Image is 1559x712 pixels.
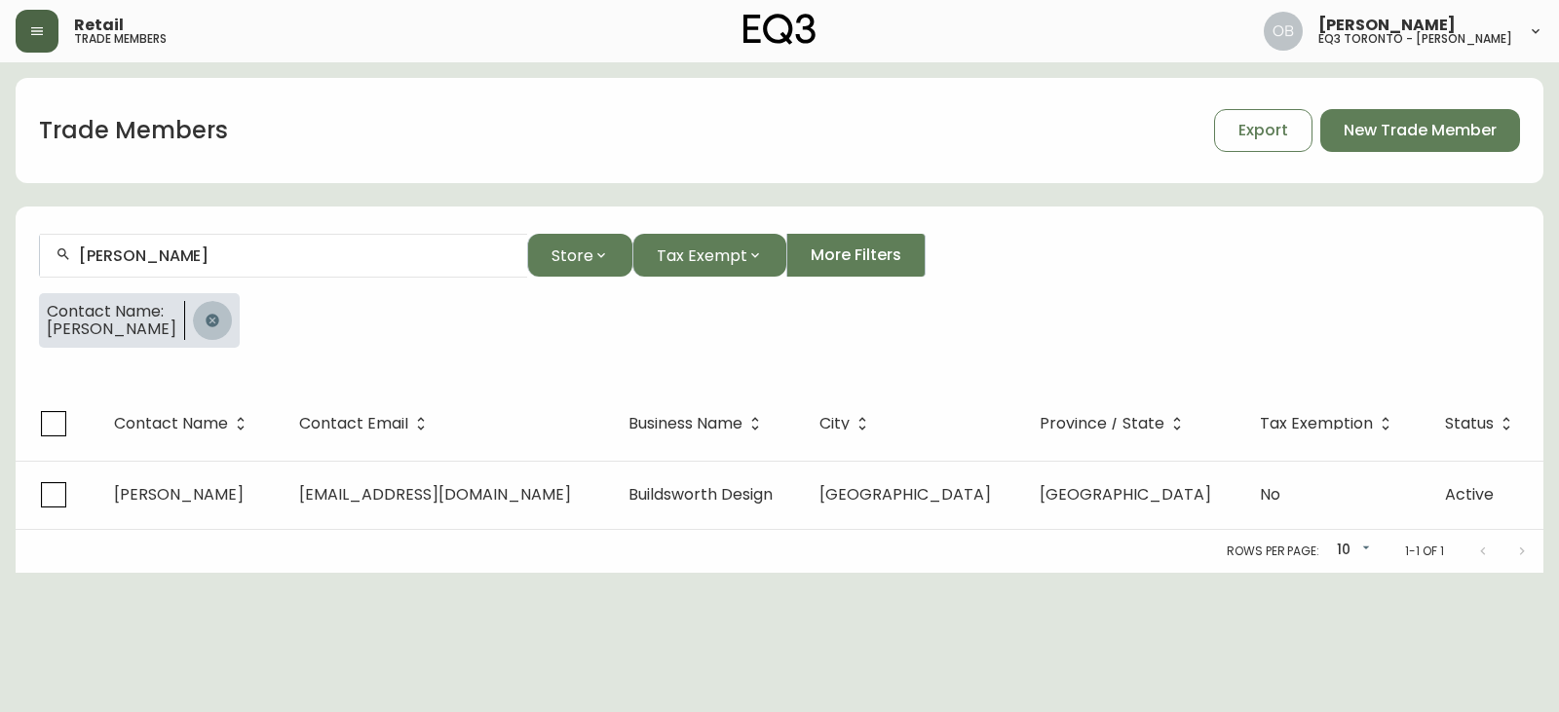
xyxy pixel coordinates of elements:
[1214,109,1312,152] button: Export
[299,418,408,430] span: Contact Email
[628,415,768,432] span: Business Name
[1318,18,1456,33] span: [PERSON_NAME]
[1040,418,1164,430] span: Province / State
[47,303,176,320] span: Contact Name:
[1327,535,1374,567] div: 10
[819,415,875,432] span: City
[1445,418,1494,430] span: Status
[299,415,434,432] span: Contact Email
[47,320,176,338] span: [PERSON_NAME]
[1445,415,1519,432] span: Status
[1260,418,1373,430] span: Tax Exemption
[1405,543,1444,560] p: 1-1 of 1
[114,415,253,432] span: Contact Name
[819,418,850,430] span: City
[1318,33,1512,45] h5: eq3 toronto - [PERSON_NAME]
[527,234,632,277] button: Store
[1260,415,1398,432] span: Tax Exemption
[114,418,228,430] span: Contact Name
[551,244,593,268] span: Store
[39,114,228,147] h1: Trade Members
[74,18,124,33] span: Retail
[1040,483,1211,506] span: [GEOGRAPHIC_DATA]
[1238,120,1288,141] span: Export
[819,483,991,506] span: [GEOGRAPHIC_DATA]
[632,234,786,277] button: Tax Exempt
[1260,483,1280,506] span: No
[786,234,926,277] button: More Filters
[811,244,901,266] span: More Filters
[1320,109,1520,152] button: New Trade Member
[1344,120,1497,141] span: New Trade Member
[79,246,512,265] input: Search
[114,483,244,506] span: [PERSON_NAME]
[743,14,816,45] img: logo
[299,483,571,506] span: [EMAIL_ADDRESS][DOMAIN_NAME]
[74,33,167,45] h5: trade members
[1040,415,1190,432] span: Province / State
[1264,12,1303,51] img: 8e0065c524da89c5c924d5ed86cfe468
[628,418,742,430] span: Business Name
[628,483,773,506] span: Buildsworth Design
[1227,543,1319,560] p: Rows per page:
[1445,483,1494,506] span: Active
[657,244,747,268] span: Tax Exempt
